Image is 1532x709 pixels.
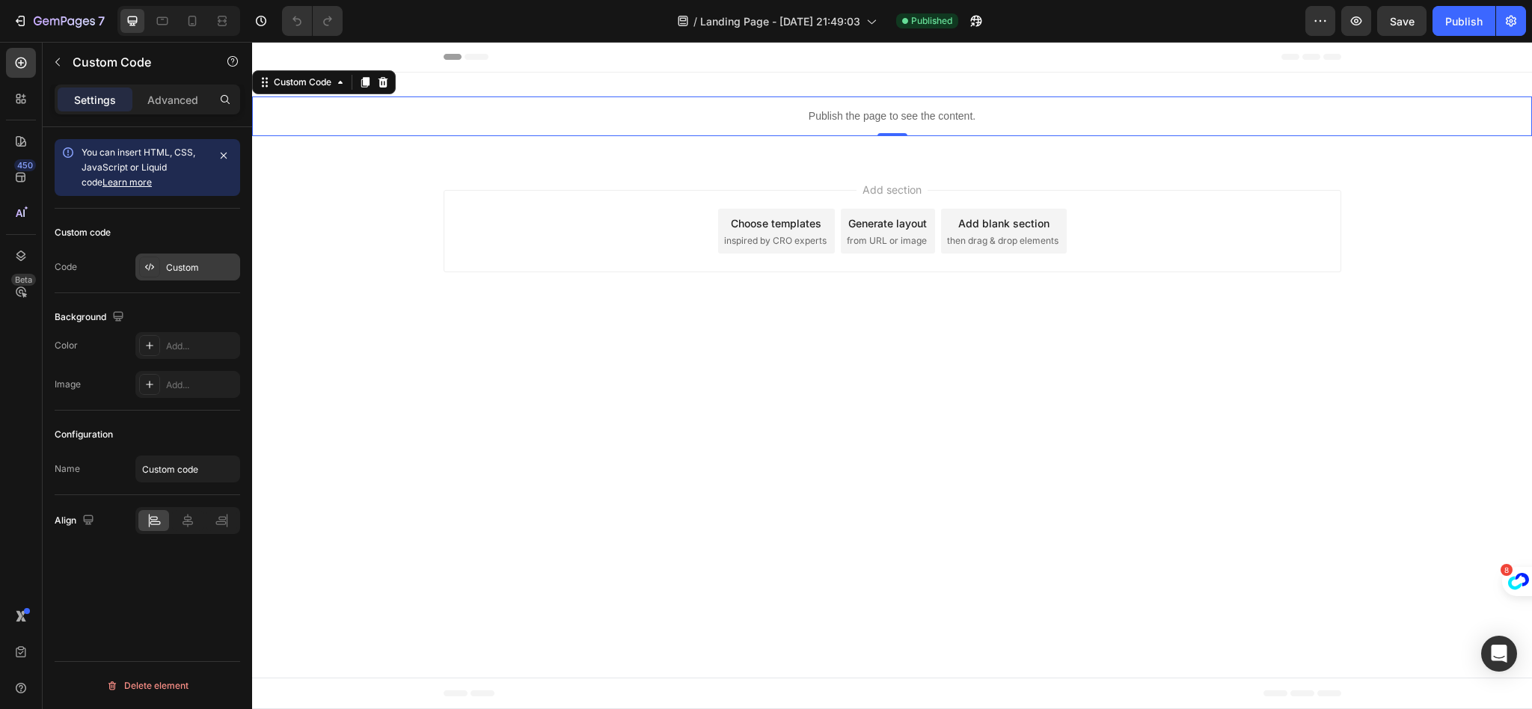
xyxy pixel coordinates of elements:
[55,462,80,476] div: Name
[479,174,569,189] div: Choose templates
[55,339,78,352] div: Color
[166,378,236,392] div: Add...
[106,677,189,695] div: Delete element
[166,340,236,353] div: Add...
[55,674,240,698] button: Delete element
[98,12,105,30] p: 7
[147,92,198,108] p: Advanced
[282,6,343,36] div: Undo/Redo
[706,174,797,189] div: Add blank section
[1390,15,1415,28] span: Save
[55,226,111,239] div: Custom code
[55,260,77,274] div: Code
[73,53,200,71] p: Custom Code
[11,274,36,286] div: Beta
[55,428,113,441] div: Configuration
[6,6,111,36] button: 7
[595,192,675,206] span: from URL or image
[700,13,860,29] span: Landing Page - [DATE] 21:49:03
[14,159,36,171] div: 450
[695,192,806,206] span: then drag & drop elements
[82,147,195,188] span: You can insert HTML, CSS, JavaScript or Liquid code
[166,261,236,274] div: Custom
[911,14,952,28] span: Published
[693,13,697,29] span: /
[604,140,675,156] span: Add section
[596,174,675,189] div: Generate layout
[1377,6,1427,36] button: Save
[1433,6,1495,36] button: Publish
[55,307,127,328] div: Background
[1481,636,1517,672] div: Open Intercom Messenger
[472,192,574,206] span: inspired by CRO experts
[55,511,97,531] div: Align
[252,42,1532,709] iframe: Design area
[102,177,152,188] a: Learn more
[1445,13,1483,29] div: Publish
[55,378,81,391] div: Image
[74,92,116,108] p: Settings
